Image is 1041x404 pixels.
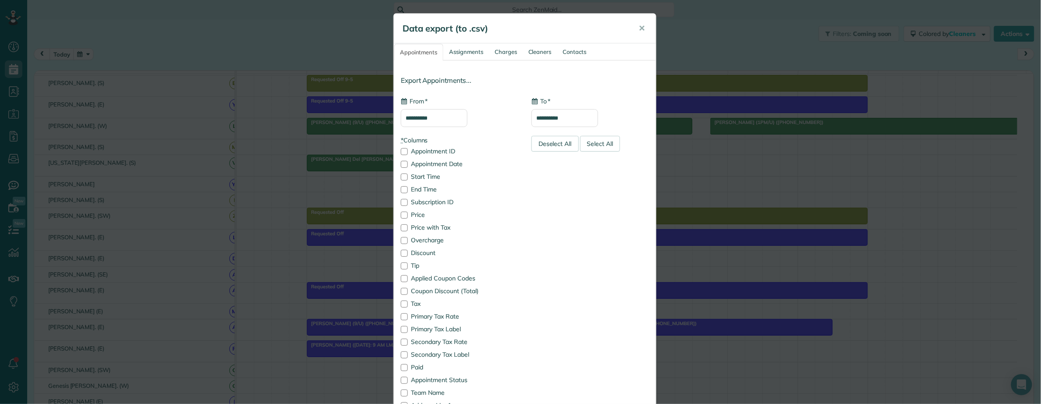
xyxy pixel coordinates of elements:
[401,364,518,370] label: Paid
[401,262,518,269] label: Tip
[558,44,592,60] a: Contacts
[403,22,626,35] h5: Data export (to .csv)
[638,23,645,33] span: ✕
[401,326,518,332] label: Primary Tax Label
[531,97,551,106] label: To
[444,44,489,60] a: Assignments
[401,288,518,294] label: Coupon Discount (Total)
[401,148,518,154] label: Appointment ID
[401,136,518,145] label: Columns
[531,136,579,152] div: Deselect All
[401,212,518,218] label: Price
[401,199,518,205] label: Subscription ID
[401,390,518,396] label: Team Name
[401,377,518,383] label: Appointment Status
[401,351,518,358] label: Secondary Tax Label
[580,136,620,152] div: Select All
[401,224,518,230] label: Price with Tax
[401,161,518,167] label: Appointment Date
[489,44,522,60] a: Charges
[401,301,518,307] label: Tax
[401,174,518,180] label: Start Time
[401,97,428,106] label: From
[401,275,518,281] label: Applied Coupon Codes
[394,44,443,60] a: Appointments
[401,250,518,256] label: Discount
[401,77,649,84] h4: Export Appointments...
[401,237,518,243] label: Overcharge
[401,313,518,319] label: Primary Tax Rate
[401,186,518,192] label: End Time
[401,339,518,345] label: Secondary Tax Rate
[523,44,557,60] a: Cleaners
